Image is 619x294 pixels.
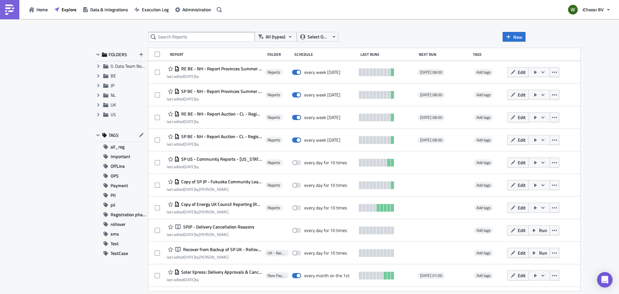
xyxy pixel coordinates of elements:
button: Explore [51,5,80,15]
button: Edit [507,270,529,280]
button: Edit [507,112,529,122]
span: [DATE] 08:00 [420,137,442,143]
span: OPS [111,171,119,181]
span: Select Owner [308,33,329,40]
span: TestCase [111,248,128,258]
span: Reports [268,205,280,210]
span: Add tags [477,250,491,256]
div: every day for 10 times [304,250,347,256]
a: Execution Log [131,5,172,15]
button: Edit [507,67,529,77]
button: TestCase [93,248,147,258]
div: every week on Monday [304,69,340,75]
span: Add tags [474,205,493,211]
span: Edit [518,249,526,256]
button: pii [93,200,147,210]
button: Test [93,239,147,248]
span: Edit [518,272,526,279]
span: Data & Integrations [90,6,128,13]
span: FOLDERS [109,52,127,57]
span: All (types) [266,33,285,40]
time: 2025-07-29T11:50:22Z [184,277,195,283]
span: UK [111,101,116,108]
span: Add tags [474,92,493,98]
button: Payment [93,181,147,190]
span: sms [111,229,119,239]
span: [DATE] 01:00 [420,273,442,278]
button: all_reg [93,142,147,152]
span: Edit [518,182,526,188]
span: OffLine [111,161,125,171]
a: Home [26,5,51,15]
span: Reports [268,160,280,165]
span: Add tags [477,69,491,75]
span: Add tags [477,227,491,233]
div: every week on Monday [304,92,340,98]
span: RE BE - NH - Report Provinces Summer 2025 Installations West-Vlaanderen en Provincie Oost-Vlaanderen [180,66,262,72]
button: Select Owner [297,32,339,42]
div: every week on Monday [304,115,340,120]
span: Add tags [474,137,493,143]
span: NL [111,92,116,98]
div: every day for 10 times [304,182,347,188]
span: Home [36,6,48,13]
span: Reports [268,183,280,188]
div: last edited by [PERSON_NAME] [167,209,262,214]
span: SP BE - NH - Report Auction - CL - Registraties en Acceptatie fase Fall 2025 [180,134,262,139]
button: rollover [93,219,147,229]
span: Add tags [474,114,493,121]
span: Run [539,227,547,234]
button: Registration phase [93,210,147,219]
span: Important [111,152,130,161]
span: Edit [518,114,526,121]
span: Solar Xpress: Delivery Approvals & Cancellations [180,269,262,275]
div: Report [170,52,264,57]
span: New [513,34,522,40]
button: Administration [172,5,214,15]
span: [DATE] 08:00 [420,70,442,75]
span: Add tags [477,205,491,211]
button: New [503,32,526,42]
div: last edited by [167,74,262,79]
span: Test [111,239,119,248]
span: 0. Data Team Notebooks & Reports [111,63,177,69]
div: last edited by [PERSON_NAME] [167,187,262,192]
time: 2025-09-03T09:43:56Z [184,73,195,79]
div: last edited by [167,119,262,124]
div: every day for 10 times [304,228,347,233]
button: Important [93,152,147,161]
span: New Payment Process Reports [268,273,286,278]
button: Edit [507,248,529,258]
div: last edited by [PERSON_NAME] [167,255,262,259]
span: Add tags [477,159,491,166]
span: Add tags [474,182,493,188]
div: Tags [473,52,505,57]
div: every day for 10 times [304,160,347,166]
div: Schedule [294,52,357,57]
span: Administration [182,6,211,13]
span: Run [539,249,547,256]
span: Edit [518,204,526,211]
button: sms [93,229,147,239]
time: 2025-08-28T08:27:33Z [184,186,195,192]
span: pii [111,200,115,210]
div: every month on the 1st [304,273,349,279]
time: 2025-08-07T06:48:59Z [184,254,195,260]
div: Last Runs [360,52,416,57]
div: Next Run [419,52,470,57]
span: Copy of Energy UK Council Reporting (Registration) [180,201,262,207]
button: Run [528,225,550,235]
span: Payment [111,181,128,190]
div: Open Intercom Messenger [597,272,613,288]
span: UK - Backups [268,250,286,256]
span: Reports [268,115,280,120]
span: RE BE - NH - Report Auction - CL - Registraties en Acceptatie fase Fall 2025 [180,111,262,117]
span: all_reg [111,142,124,152]
span: rollover [111,219,125,229]
button: OPS [93,171,147,181]
button: Data & Integrations [80,5,131,15]
button: Edit [507,180,529,190]
time: 2025-09-03T09:42:45Z [184,96,195,102]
